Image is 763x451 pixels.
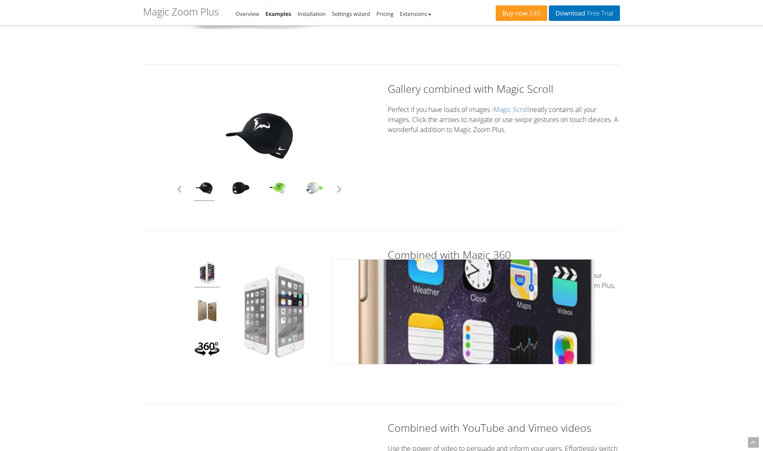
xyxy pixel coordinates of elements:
a: Extensions [400,10,431,18]
a: DownloadFree Trial [549,5,620,21]
span: £49 [527,10,540,17]
a: Settings wizard [332,10,370,18]
p: Perfect if you have loads of images - neatly contains all your images. Click the arrows to naviga... [388,104,620,135]
h2: Combined with Magic 360 [388,247,620,262]
p: Immerse your customers with 360 spin. Let them see every angle of your products with . It is a kn... [388,270,620,301]
h2: Combined with YouTube and Vimeo videos [388,420,620,435]
h2: Gallery combined with Magic Scroll [388,82,620,96]
a: Magic 360 [429,281,459,290]
a: Buy now£49 [496,5,547,21]
a: Pricing [376,10,394,18]
a: Magic Scroll [494,105,530,114]
h1: Magic Zoom Plus [143,6,219,17]
a: Overview [236,10,259,18]
span: Free Trial [585,10,613,17]
a: Installation [297,10,325,18]
a: Examples [265,10,291,18]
